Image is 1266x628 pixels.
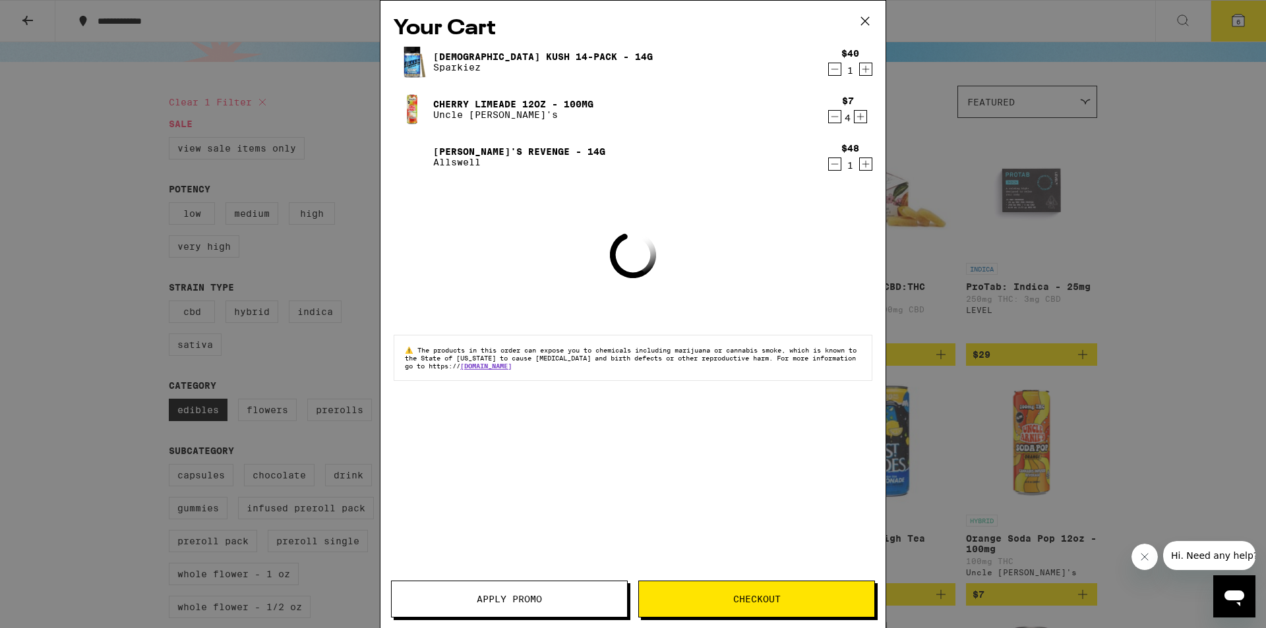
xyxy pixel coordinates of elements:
div: 1 [841,65,859,76]
iframe: Close message [1131,544,1158,570]
button: Decrement [828,63,841,76]
span: The products in this order can expose you to chemicals including marijuana or cannabis smoke, whi... [405,346,857,370]
div: 1 [841,160,859,171]
a: [PERSON_NAME]'s Revenge - 14g [433,146,605,157]
button: Decrement [828,157,841,171]
button: Checkout [638,581,875,617]
a: [DOMAIN_NAME] [460,362,512,370]
div: $7 [842,96,854,106]
div: $40 [841,48,859,59]
iframe: Message from company [1163,541,1255,570]
span: Hi. Need any help? [8,9,95,20]
button: Increment [859,63,872,76]
p: Allswell [433,157,605,167]
p: Uncle [PERSON_NAME]'s [433,109,593,120]
a: Cherry Limeade 12oz - 100mg [433,99,593,109]
div: 4 [842,113,854,123]
a: [DEMOGRAPHIC_DATA] Kush 14-Pack - 14g [433,51,653,62]
button: Decrement [828,110,841,123]
span: Checkout [733,594,781,604]
img: Cherry Limeade 12oz - 100mg [394,91,431,128]
span: ⚠️ [405,346,417,354]
button: Increment [854,110,867,123]
h2: Your Cart [394,14,872,43]
span: Apply Promo [477,594,542,604]
p: Sparkiez [433,62,653,72]
div: $48 [841,143,859,154]
iframe: Button to launch messaging window [1213,575,1255,617]
button: Apply Promo [391,581,628,617]
img: Hindu Kush 14-Pack - 14g [394,43,431,80]
button: Increment [859,157,872,171]
img: Jack's Revenge - 14g [394,138,431,175]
